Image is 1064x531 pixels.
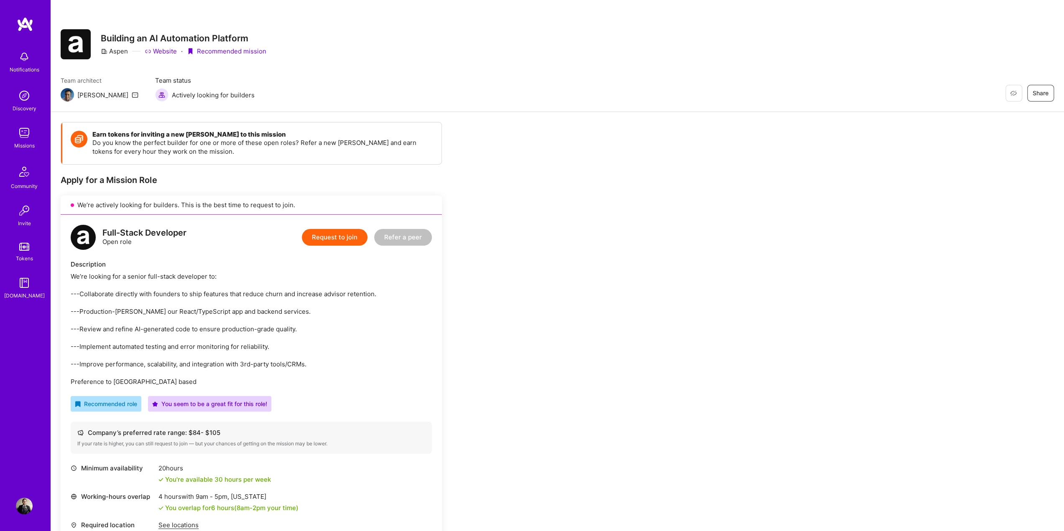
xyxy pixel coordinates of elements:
img: teamwork [16,124,33,141]
h3: Building an AI Automation Platform [101,33,266,43]
i: icon World [71,493,77,500]
div: [PERSON_NAME] [77,91,128,99]
span: Team architect [61,76,138,85]
img: Token icon [71,131,87,147]
i: icon CompanyGray [101,48,107,55]
i: icon Clock [71,465,77,471]
img: bell [16,48,33,65]
p: Do you know the perfect builder for one or more of these open roles? Refer a new [PERSON_NAME] an... [92,138,433,156]
img: logo [71,225,96,250]
img: guide book [16,274,33,291]
div: Description [71,260,432,269]
img: Actively looking for builders [155,88,168,102]
div: See locations [158,521,262,529]
div: You're available 30 hours per week [158,475,271,484]
div: If your rate is higher, you can still request to join — but your chances of getting on the missio... [77,440,425,447]
i: icon Mail [132,91,138,98]
i: icon Cash [77,429,84,436]
div: You overlap for 6 hours ( your time) [165,503,299,512]
span: Share [1033,89,1049,97]
img: Team Architect [61,88,74,102]
h4: Earn tokens for inviting a new [PERSON_NAME] to this mission [92,131,433,138]
div: Minimum availability [71,464,154,473]
i: icon Location [71,522,77,528]
span: 9am - 5pm , [194,493,231,501]
div: 4 hours with [US_STATE] [158,492,299,501]
i: icon PurpleStar [152,401,158,407]
img: tokens [19,243,29,251]
img: Community [14,162,34,182]
div: Community [11,182,38,191]
a: User Avatar [14,498,35,514]
button: Share [1027,85,1054,102]
a: Website [145,47,177,56]
div: · [181,47,183,56]
div: We’re actively looking for builders. This is the best time to request to join. [61,196,442,215]
div: Apply for a Mission Role [61,175,442,185]
img: logo [17,17,33,32]
div: You seem to be a great fit for this role! [152,399,267,408]
div: Notifications [10,65,39,74]
img: User Avatar [16,498,33,514]
div: We’re looking for a senior full-stack developer to: ---Collaborate directly with founders to ship... [71,272,432,386]
i: icon Check [158,477,163,482]
img: Invite [16,202,33,219]
div: Full-Stack Developer [102,229,186,237]
i: icon RecommendedBadge [75,401,81,407]
div: Tokens [16,254,33,263]
img: Company Logo [61,29,91,59]
span: Team status [155,76,255,85]
div: Working-hours overlap [71,492,154,501]
span: 8am - 2pm [237,504,265,512]
i: icon PurpleRibbon [187,48,194,55]
div: 20 hours [158,464,271,473]
div: Recommended role [75,399,137,408]
div: [DOMAIN_NAME] [4,291,45,300]
div: Aspen [101,47,128,56]
div: Invite [18,219,31,228]
div: Discovery [13,104,36,113]
div: Company’s preferred rate range: $ 84 - $ 105 [77,428,425,437]
i: icon Check [158,506,163,511]
div: Recommended mission [187,47,266,56]
div: Missions [14,141,35,150]
div: Required location [71,521,154,529]
button: Request to join [302,229,367,246]
div: Open role [102,229,186,246]
i: icon EyeClosed [1010,90,1017,97]
button: Refer a peer [374,229,432,246]
img: discovery [16,87,33,104]
span: Actively looking for builders [172,91,255,99]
